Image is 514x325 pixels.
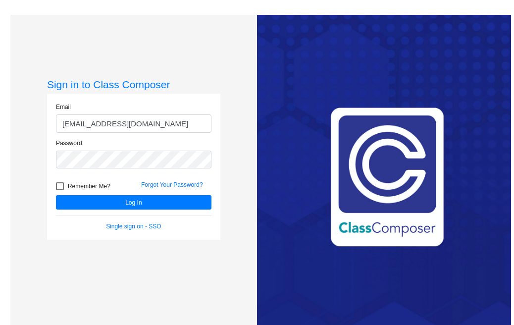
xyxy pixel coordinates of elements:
label: Email [56,103,71,111]
a: Single sign on - SSO [106,223,161,230]
label: Password [56,139,82,148]
h3: Sign in to Class Composer [47,78,220,91]
span: Remember Me? [68,180,110,192]
a: Forgot Your Password? [141,181,203,188]
button: Log In [56,195,211,210]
